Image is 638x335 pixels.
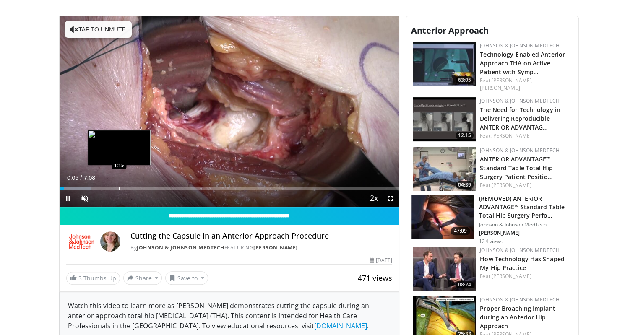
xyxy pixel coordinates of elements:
[370,257,392,264] div: [DATE]
[84,174,95,181] span: 7:08
[492,273,531,280] a: [PERSON_NAME]
[479,238,503,245] p: 124 views
[382,190,399,207] button: Fullscreen
[100,231,120,252] img: Avatar
[413,42,476,86] a: 63:05
[413,147,476,191] a: 04:39
[78,274,82,282] span: 3
[253,244,298,251] a: [PERSON_NAME]
[480,273,572,280] div: Feat.
[413,147,476,191] img: 4e94e8c7-d2b4-49e8-8fba-e1a366c14ccc.150x105_q85_crop-smart_upscale.jpg
[456,76,474,84] span: 63:05
[451,227,471,235] span: 47:09
[60,187,399,190] div: Progress Bar
[66,231,97,252] img: Johnson & Johnson MedTech
[413,247,476,291] a: 08:24
[413,247,476,291] img: 4f89601f-10ac-488c-846b-2cd5de2e5d4c.150x105_q85_crop-smart_upscale.jpg
[456,181,474,189] span: 04:39
[480,247,560,254] a: Johnson & Johnson MedTech
[479,221,573,228] p: Johnson & Johnson MedTech
[492,132,531,139] a: [PERSON_NAME]
[67,174,78,181] span: 0:05
[480,182,572,189] div: Feat.
[480,155,552,181] a: ANTERIOR ADVANTAGE™ Standard Table Total Hip Surgery Patient Positio…
[480,147,560,154] a: Johnson & Johnson MedTech
[365,190,382,207] button: Playback Rate
[81,174,82,181] span: /
[492,77,533,84] a: [PERSON_NAME],
[479,195,573,220] h3: (REMOVED) ANTERIOR ADVANTAGE™ Standard Table Total Hip Surgery Perfo…
[65,21,132,38] button: Tap to unmute
[413,42,476,86] img: ca00bfcd-535c-47a6-b3aa-599a892296dd.150x105_q85_crop-smart_upscale.jpg
[411,195,573,245] a: 47:09 (REMOVED) ANTERIOR ADVANTAGE™ Standard Table Total Hip Surgery Perfo… Johnson & Johnson Med...
[358,273,392,283] span: 471 views
[66,272,120,285] a: 3 Thumbs Up
[314,321,367,330] a: [DOMAIN_NAME]
[492,182,531,189] a: [PERSON_NAME]
[480,296,560,303] a: Johnson & Johnson MedTech
[130,244,392,252] div: By FEATURING
[76,190,93,207] button: Unmute
[60,190,76,207] button: Pause
[411,25,489,36] span: Anterior Approach
[480,106,560,131] a: The Need for Technology in Delivering Reproducible ANTERIOR ADVANTAG…
[480,84,520,91] a: [PERSON_NAME]
[480,42,560,49] a: Johnson & Johnson MedTech
[480,304,555,330] a: Proper Broaching Implant during an Anterior Hip Approach
[130,231,392,241] h4: Cutting the Capsule in an Anterior Approach Procedure
[480,77,572,92] div: Feat.
[480,255,565,272] a: How Technology Has Shaped My Hip Practice
[411,195,474,239] img: bbc8a8da-65f8-4734-92d0-f13682f956b7.150x105_q85_crop-smart_upscale.jpg
[456,132,474,139] span: 12:15
[480,97,560,104] a: Johnson & Johnson MedTech
[413,97,476,141] img: 8c6faf1e-8306-450e-bfa8-1ed7e3dc016a.150x105_q85_crop-smart_upscale.jpg
[456,281,474,288] span: 08:24
[479,230,573,236] p: [PERSON_NAME]
[60,16,399,208] video-js: Video Player
[88,130,151,165] img: image.jpeg
[137,244,224,251] a: Johnson & Johnson MedTech
[413,97,476,141] a: 12:15
[123,271,162,285] button: Share
[480,132,572,140] div: Feat.
[480,50,565,76] a: Technology-Enabled Anterior Approach THA on Active Patient with Symp…
[165,271,208,285] button: Save to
